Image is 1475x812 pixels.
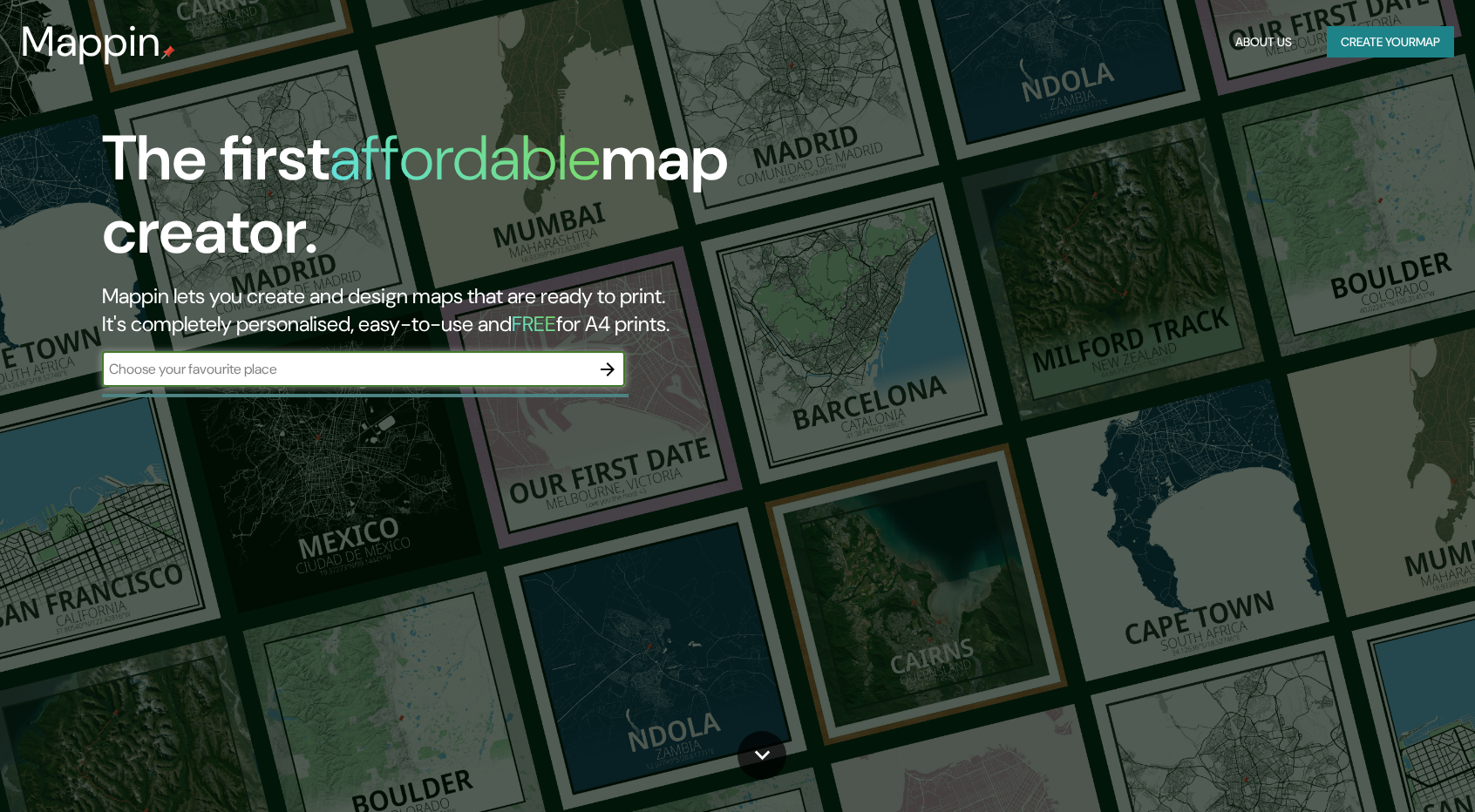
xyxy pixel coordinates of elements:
h2: Mappin lets you create and design maps that are ready to print. It's completely personalised, eas... [102,282,839,338]
h1: The first map creator. [102,122,839,282]
img: mappin-pin [161,45,175,59]
button: About Us [1228,26,1299,58]
h5: FREE [512,310,556,337]
h1: affordable [330,118,601,199]
h3: Mappin [21,17,161,66]
input: Choose your favourite place [102,359,590,379]
button: Create yourmap [1327,26,1454,58]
